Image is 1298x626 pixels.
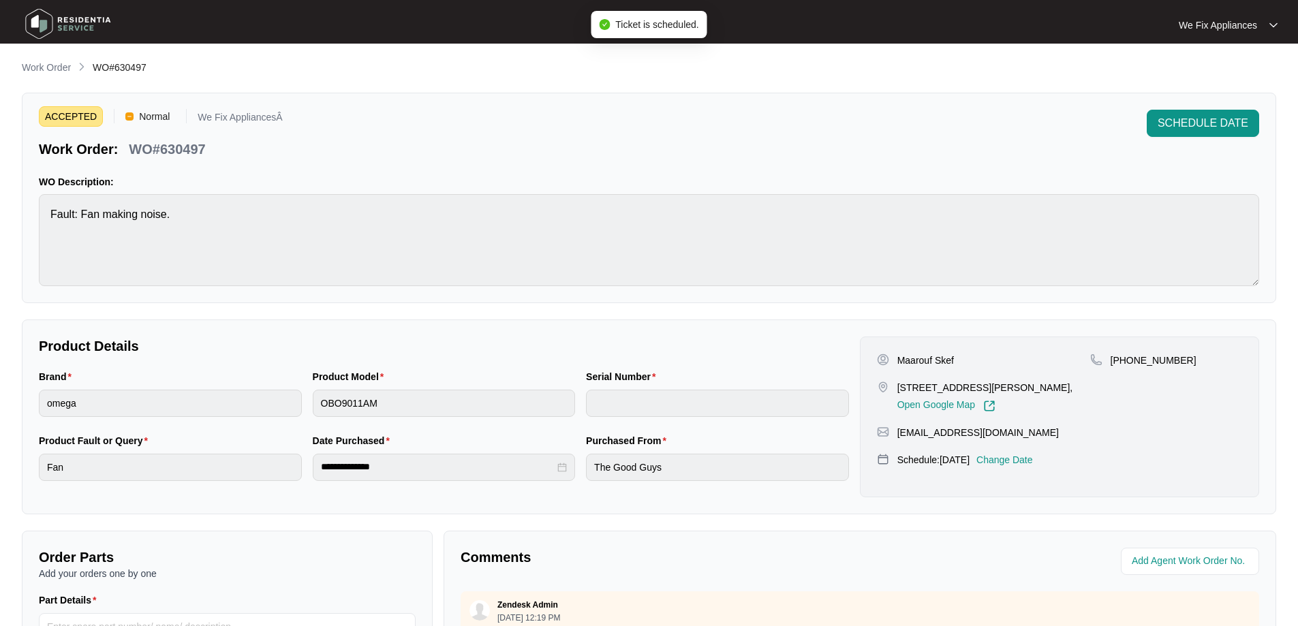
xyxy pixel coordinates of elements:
p: Product Details [39,337,849,356]
p: Work Order [22,61,71,74]
p: Add your orders one by one [39,567,416,580]
a: Work Order [19,61,74,76]
label: Purchased From [586,434,672,448]
img: residentia service logo [20,3,116,44]
span: Ticket is scheduled. [615,19,698,30]
p: Change Date [976,453,1033,467]
p: [EMAIL_ADDRESS][DOMAIN_NAME] [897,426,1059,439]
input: Serial Number [586,390,849,417]
img: map-pin [1090,354,1102,366]
button: SCHEDULE DATE [1147,110,1259,137]
a: Open Google Map [897,400,995,412]
img: map-pin [877,426,889,438]
p: Work Order: [39,140,118,159]
img: map-pin [877,453,889,465]
p: [DATE] 12:19 PM [497,614,560,622]
p: [PHONE_NUMBER] [1111,354,1196,367]
p: Schedule: [DATE] [897,453,970,467]
textarea: Fault: Fan making noise. [39,194,1259,286]
span: SCHEDULE DATE [1158,115,1248,131]
img: Vercel Logo [125,112,134,121]
img: user.svg [469,600,490,621]
p: Order Parts [39,548,416,567]
p: Comments [461,548,850,567]
span: ACCEPTED [39,106,103,127]
input: Product Fault or Query [39,454,302,481]
input: Product Model [313,390,576,417]
input: Add Agent Work Order No. [1132,553,1251,569]
img: Link-External [983,400,995,412]
label: Brand [39,370,77,384]
label: Date Purchased [313,434,395,448]
input: Date Purchased [321,460,555,474]
p: We Fix Appliances [1179,18,1257,32]
span: check-circle [599,19,610,30]
img: map-pin [877,381,889,393]
p: Zendesk Admin [497,599,558,610]
label: Product Model [313,370,390,384]
p: WO Description: [39,175,1259,189]
p: WO#630497 [129,140,205,159]
label: Serial Number [586,370,661,384]
p: We Fix AppliancesÂ [198,112,282,127]
p: Maarouf Skef [897,354,954,367]
img: chevron-right [76,61,87,72]
p: [STREET_ADDRESS][PERSON_NAME], [897,381,1073,394]
input: Purchased From [586,454,849,481]
input: Brand [39,390,302,417]
span: Normal [134,106,175,127]
label: Product Fault or Query [39,434,153,448]
img: user-pin [877,354,889,366]
span: WO#630497 [93,62,146,73]
label: Part Details [39,593,102,607]
img: dropdown arrow [1269,22,1278,29]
